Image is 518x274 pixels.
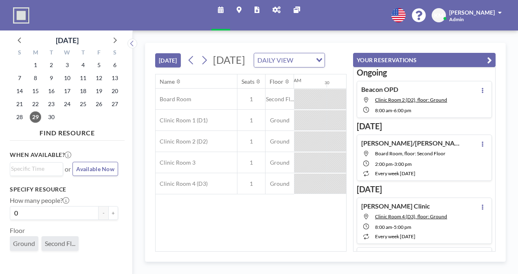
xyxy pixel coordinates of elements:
[46,85,57,97] span: Tuesday, September 16, 2025
[61,72,73,84] span: Wednesday, September 10, 2025
[77,72,89,84] span: Thursday, September 11, 2025
[13,239,35,248] span: Ground
[14,98,25,110] span: Sunday, September 21, 2025
[99,206,108,220] button: -
[46,98,57,110] span: Tuesday, September 23, 2025
[109,72,121,84] span: Saturday, September 13, 2025
[10,163,63,175] div: Search for option
[375,233,415,239] span: every week [DATE]
[91,48,107,59] div: F
[93,59,105,71] span: Friday, September 5, 2025
[30,59,41,71] span: Monday, September 1, 2025
[65,165,71,173] span: or
[449,16,464,22] span: Admin
[61,59,73,71] span: Wednesday, September 3, 2025
[14,72,25,84] span: Sunday, September 7, 2025
[10,196,69,204] label: How many people?
[296,55,311,65] input: Search for option
[59,48,75,59] div: W
[14,111,25,123] span: Sunday, September 28, 2025
[10,257,23,265] label: Type
[109,59,121,71] span: Saturday, September 6, 2025
[30,72,41,84] span: Monday, September 8, 2025
[46,111,57,123] span: Tuesday, September 30, 2025
[361,139,463,147] h4: [PERSON_NAME]/[PERSON_NAME]
[75,48,91,59] div: T
[270,78,283,85] div: Floor
[56,35,79,46] div: [DATE]
[10,126,125,137] h4: FIND RESOURCE
[30,98,41,110] span: Monday, September 22, 2025
[160,78,175,85] div: Name
[375,107,392,113] span: 8:00 AM
[77,59,89,71] span: Thursday, September 4, 2025
[254,53,325,67] div: Search for option
[156,138,208,145] span: Clinic Room 2 (D2)
[12,48,28,59] div: S
[156,180,208,187] span: Clinic Room 4 (D3)
[30,85,41,97] span: Monday, September 15, 2025
[61,85,73,97] span: Wednesday, September 17, 2025
[28,48,44,59] div: M
[46,59,57,71] span: Tuesday, September 2, 2025
[45,239,75,248] span: Second Fl...
[288,77,301,83] div: 12AM
[237,180,265,187] span: 1
[237,138,265,145] span: 1
[394,107,411,113] span: 6:00 PM
[76,165,114,172] span: Available Now
[77,85,89,97] span: Thursday, September 18, 2025
[266,180,294,187] span: Ground
[93,72,105,84] span: Friday, September 12, 2025
[30,111,41,123] span: Monday, September 29, 2025
[108,206,118,220] button: +
[361,85,398,94] h4: Beacon OPD
[375,213,447,220] span: Clinic Room 4 (D3), floor: Ground
[357,67,492,78] h3: Ongoing
[155,53,181,67] button: [DATE]
[394,161,412,167] span: 3:00 PM
[375,97,447,103] span: Clinic Room 2 (D2), floor: Ground
[10,186,118,193] h3: Specify resource
[44,48,59,59] div: T
[72,162,118,176] button: Available Now
[434,12,443,19] span: KM
[266,138,294,145] span: Ground
[109,98,121,110] span: Saturday, September 27, 2025
[61,98,73,110] span: Wednesday, September 24, 2025
[361,202,430,210] h4: [PERSON_NAME] Clinic
[156,96,191,103] span: Board Room
[10,226,25,235] label: Floor
[213,54,245,66] span: [DATE]
[93,98,105,110] span: Friday, September 26, 2025
[392,107,394,113] span: -
[107,48,123,59] div: S
[256,55,295,65] span: DAILY VIEW
[449,9,495,16] span: [PERSON_NAME]
[46,72,57,84] span: Tuesday, September 9, 2025
[353,53,496,67] button: YOUR RESERVATIONS
[13,7,29,24] img: organization-logo
[11,164,58,173] input: Search for option
[266,159,294,166] span: Ground
[357,121,492,131] h3: [DATE]
[237,117,265,124] span: 1
[266,117,294,124] span: Ground
[237,96,265,103] span: 1
[375,170,415,176] span: every week [DATE]
[14,85,25,97] span: Sunday, September 14, 2025
[237,159,265,166] span: 1
[325,80,329,85] div: 30
[375,150,446,157] span: Board Room, floor: Second Floor
[241,78,255,85] div: Seats
[375,161,393,167] span: 2:00 PM
[266,96,294,103] span: Second Fl...
[392,224,394,230] span: -
[77,98,89,110] span: Thursday, September 25, 2025
[93,85,105,97] span: Friday, September 19, 2025
[156,117,208,124] span: Clinic Room 1 (D1)
[394,224,411,230] span: 5:00 PM
[357,184,492,194] h3: [DATE]
[393,161,394,167] span: -
[375,224,392,230] span: 8:00 AM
